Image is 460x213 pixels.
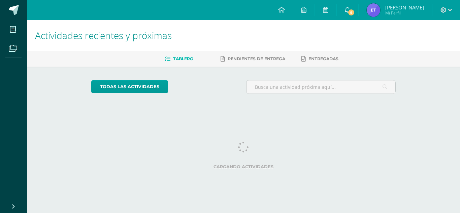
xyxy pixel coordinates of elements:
[385,4,424,11] span: [PERSON_NAME]
[247,80,396,94] input: Busca una actividad próxima aquí...
[308,56,338,61] span: Entregadas
[35,29,172,42] span: Actividades recientes y próximas
[91,164,396,169] label: Cargando actividades
[367,3,380,17] img: 13cda94545d32bdbdd81a6b742e49b8a.png
[91,80,168,93] a: todas las Actividades
[228,56,285,61] span: Pendientes de entrega
[221,54,285,64] a: Pendientes de entrega
[165,54,193,64] a: Tablero
[348,9,355,16] span: 9
[173,56,193,61] span: Tablero
[301,54,338,64] a: Entregadas
[385,10,424,16] span: Mi Perfil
